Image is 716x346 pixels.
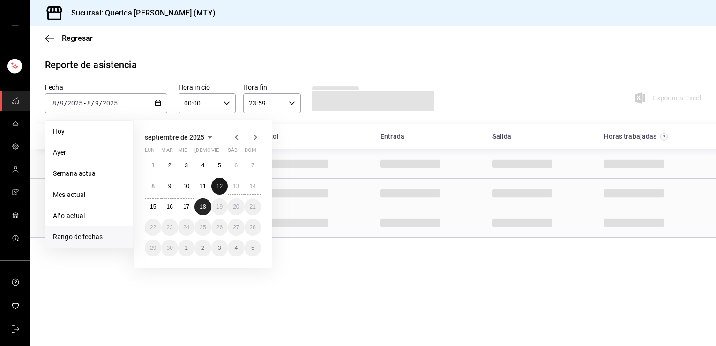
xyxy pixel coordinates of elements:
abbr: 13 de septiembre de 2025 [233,183,239,189]
button: 16 de septiembre de 2025 [161,198,178,215]
button: 9 de septiembre de 2025 [161,178,178,195]
button: 15 de septiembre de 2025 [145,198,161,215]
abbr: 10 de septiembre de 2025 [183,183,189,189]
div: Cell [485,153,560,174]
button: 23 de septiembre de 2025 [161,219,178,236]
label: Hora inicio [179,84,236,90]
label: Hora fin [243,84,300,90]
abbr: 22 de septiembre de 2025 [150,224,156,231]
div: HeadCell [261,128,373,145]
button: 7 de septiembre de 2025 [245,157,261,174]
button: 13 de septiembre de 2025 [228,178,244,195]
abbr: 6 de septiembre de 2025 [234,162,238,169]
abbr: 29 de septiembre de 2025 [150,245,156,251]
button: 21 de septiembre de 2025 [245,198,261,215]
div: Row [30,179,716,208]
span: Regresar [62,34,93,43]
div: Cell [261,212,336,233]
span: Hoy [53,127,126,136]
abbr: 16 de septiembre de 2025 [166,203,172,210]
abbr: 3 de octubre de 2025 [218,245,221,251]
button: 30 de septiembre de 2025 [161,240,178,256]
div: HeadCell [37,128,261,145]
button: 1 de septiembre de 2025 [145,157,161,174]
input: ---- [102,99,118,107]
button: 14 de septiembre de 2025 [245,178,261,195]
svg: El total de horas trabajadas por usuario es el resultado de la suma redondeada del registro de ho... [660,133,668,141]
button: 5 de septiembre de 2025 [211,157,228,174]
abbr: domingo [245,147,256,157]
button: 3 de septiembre de 2025 [178,157,194,174]
button: 17 de septiembre de 2025 [178,198,194,215]
button: 10 de septiembre de 2025 [178,178,194,195]
div: Head [30,124,716,149]
button: 6 de septiembre de 2025 [228,157,244,174]
abbr: 19 de septiembre de 2025 [216,203,223,210]
button: 24 de septiembre de 2025 [178,219,194,236]
abbr: lunes [145,147,155,157]
abbr: 3 de septiembre de 2025 [185,162,188,169]
abbr: 20 de septiembre de 2025 [233,203,239,210]
button: 4 de octubre de 2025 [228,240,244,256]
button: 4 de septiembre de 2025 [194,157,211,174]
div: Cell [373,153,448,174]
div: Cell [37,182,112,204]
button: 2 de octubre de 2025 [194,240,211,256]
div: Row [30,208,716,238]
abbr: sábado [228,147,238,157]
span: / [64,99,67,107]
button: 1 de octubre de 2025 [178,240,194,256]
button: 22 de septiembre de 2025 [145,219,161,236]
button: 28 de septiembre de 2025 [245,219,261,236]
div: Cell [485,212,560,233]
input: -- [52,99,57,107]
abbr: 1 de octubre de 2025 [185,245,188,251]
abbr: 7 de septiembre de 2025 [251,162,254,169]
abbr: jueves [194,147,250,157]
div: Cell [37,212,112,233]
input: -- [60,99,64,107]
div: Cell [597,182,671,204]
button: 3 de octubre de 2025 [211,240,228,256]
abbr: 14 de septiembre de 2025 [250,183,256,189]
div: Cell [373,182,448,204]
h3: Sucursal: Querida [PERSON_NAME] (MTY) [64,8,216,19]
abbr: 28 de septiembre de 2025 [250,224,256,231]
label: Fecha [45,84,167,90]
abbr: 5 de octubre de 2025 [251,245,254,251]
span: Ayer [53,148,126,158]
span: Mes actual [53,190,126,200]
button: 18 de septiembre de 2025 [194,198,211,215]
abbr: 2 de septiembre de 2025 [168,162,172,169]
div: HeadCell [485,128,597,145]
div: Cell [261,153,336,174]
button: 11 de septiembre de 2025 [194,178,211,195]
abbr: 30 de septiembre de 2025 [166,245,172,251]
abbr: 1 de septiembre de 2025 [151,162,155,169]
button: 12 de septiembre de 2025 [211,178,228,195]
span: Rango de fechas [53,232,126,242]
span: / [99,99,102,107]
div: Container [30,124,716,238]
span: Semana actual [53,169,126,179]
button: 19 de septiembre de 2025 [211,198,228,215]
div: HeadCell [597,128,709,145]
button: 29 de septiembre de 2025 [145,240,161,256]
abbr: 26 de septiembre de 2025 [216,224,223,231]
button: 25 de septiembre de 2025 [194,219,211,236]
input: ---- [67,99,83,107]
abbr: 18 de septiembre de 2025 [200,203,206,210]
abbr: 8 de septiembre de 2025 [151,183,155,189]
span: - [84,99,86,107]
button: 20 de septiembre de 2025 [228,198,244,215]
div: Cell [597,212,671,233]
abbr: 17 de septiembre de 2025 [183,203,189,210]
div: Cell [485,182,560,204]
button: 2 de septiembre de 2025 [161,157,178,174]
abbr: 15 de septiembre de 2025 [150,203,156,210]
abbr: 9 de septiembre de 2025 [168,183,172,189]
div: Row [30,149,716,179]
abbr: 21 de septiembre de 2025 [250,203,256,210]
button: 26 de septiembre de 2025 [211,219,228,236]
div: Cell [373,212,448,233]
